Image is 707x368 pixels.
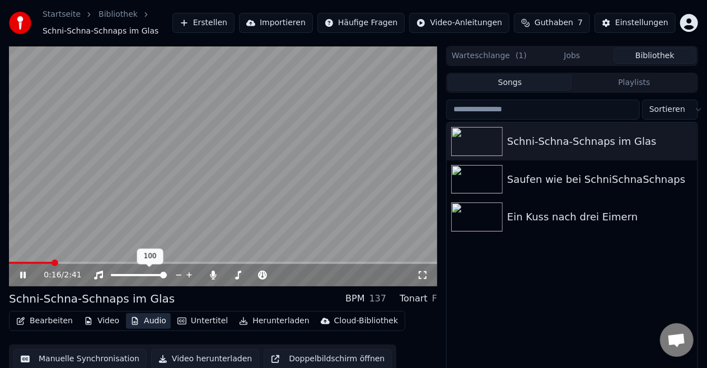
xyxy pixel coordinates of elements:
img: youka [9,12,31,34]
span: Guthaben [535,17,573,29]
a: Startseite [43,9,81,20]
button: Video [79,313,124,329]
div: Ein Kuss nach drei Eimern [507,209,693,225]
div: Cloud-Bibliothek [334,315,398,327]
button: Playlists [572,74,696,91]
nav: breadcrumb [43,9,172,37]
div: Saufen wie bei SchniSchnaSchnaps [507,172,693,187]
div: Tonart [400,292,428,305]
span: Schni-Schna-Schnaps im Glas [43,26,158,37]
button: Songs [448,74,572,91]
div: F [432,292,437,305]
span: 7 [578,17,583,29]
span: 0:16 [44,270,61,281]
button: Audio [126,313,171,329]
div: Einstellungen [615,17,668,29]
button: Warteschlange [448,48,531,64]
div: Chat öffnen [660,323,694,357]
button: Video-Anleitungen [409,13,509,33]
span: ( 1 ) [516,50,527,62]
span: Sortieren [649,104,685,115]
div: 137 [369,292,387,305]
button: Importieren [239,13,313,33]
button: Bearbeiten [12,313,77,329]
a: Bibliothek [99,9,138,20]
span: 2:41 [64,270,81,281]
div: Schni-Schna-Schnaps im Glas [507,134,693,149]
div: 100 [137,249,163,265]
button: Bibliothek [614,48,696,64]
button: Guthaben7 [514,13,590,33]
button: Häufige Fragen [317,13,405,33]
button: Einstellungen [594,13,676,33]
button: Erstellen [172,13,235,33]
button: Herunterladen [235,313,313,329]
div: / [44,270,71,281]
div: BPM [345,292,364,305]
button: Jobs [531,48,614,64]
button: Untertitel [173,313,232,329]
div: Schni-Schna-Schnaps im Glas [9,291,175,306]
